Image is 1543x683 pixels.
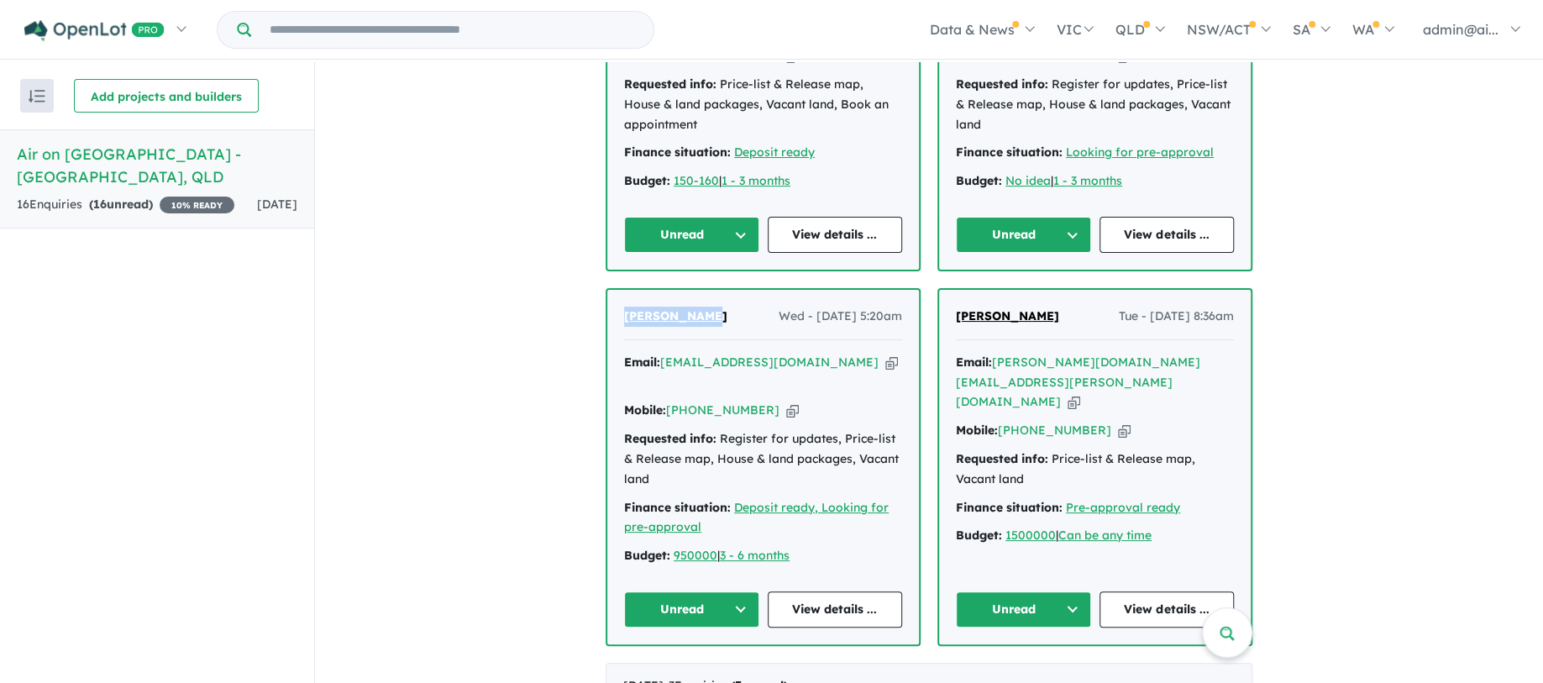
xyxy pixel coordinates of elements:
[956,528,1002,543] strong: Budget:
[1100,591,1235,628] a: View details ...
[624,500,731,515] strong: Finance situation:
[17,143,297,188] h5: Air on [GEOGRAPHIC_DATA] - [GEOGRAPHIC_DATA] , QLD
[674,173,719,188] a: 150-160
[956,308,1059,323] span: [PERSON_NAME]
[674,548,717,563] a: 950000
[1005,173,1051,188] a: No idea
[720,548,790,563] a: 3 - 6 months
[624,173,670,188] strong: Budget:
[779,307,902,327] span: Wed - [DATE] 5:20am
[624,307,727,327] a: [PERSON_NAME]
[885,354,898,371] button: Copy
[1066,500,1180,515] a: Pre-approval ready
[255,12,650,48] input: Try estate name, suburb, builder or developer
[74,79,259,113] button: Add projects and builders
[624,75,902,134] div: Price-list & Release map, House & land packages, Vacant land, Book an appointment
[956,75,1234,134] div: Register for updates, Price-list & Release map, House & land packages, Vacant land
[17,195,234,215] div: 16 Enquir ies
[624,308,727,323] span: [PERSON_NAME]
[660,355,879,370] a: [EMAIL_ADDRESS][DOMAIN_NAME]
[624,546,902,566] div: |
[1066,144,1214,160] a: Looking for pre-approval
[956,355,1200,410] a: [PERSON_NAME][DOMAIN_NAME][EMAIL_ADDRESS][PERSON_NAME][DOMAIN_NAME]
[956,526,1234,546] div: |
[998,423,1111,438] a: [PHONE_NUMBER]
[956,76,1048,92] strong: Requested info:
[624,591,759,628] button: Unread
[666,402,779,418] a: [PHONE_NUMBER]
[160,197,234,213] span: 10 % READY
[624,171,902,192] div: |
[956,171,1234,192] div: |
[956,307,1059,327] a: [PERSON_NAME]
[624,217,759,253] button: Unread
[624,500,889,535] a: Deposit ready, Looking for pre-approval
[734,144,815,160] a: Deposit ready
[956,173,1002,188] strong: Budget:
[786,402,799,419] button: Copy
[624,144,731,160] strong: Finance situation:
[1118,422,1131,439] button: Copy
[768,591,903,628] a: View details ...
[1068,393,1080,411] button: Copy
[1423,21,1498,38] span: admin@ai...
[956,217,1091,253] button: Unread
[956,355,992,370] strong: Email:
[722,173,790,188] a: 1 - 3 months
[624,429,902,489] div: Register for updates, Price-list & Release map, House & land packages, Vacant land
[1119,307,1234,327] span: Tue - [DATE] 8:36am
[1100,217,1235,253] a: View details ...
[624,431,716,446] strong: Requested info:
[624,402,666,418] strong: Mobile:
[624,355,660,370] strong: Email:
[768,217,903,253] a: View details ...
[93,197,107,212] span: 16
[956,449,1234,490] div: Price-list & Release map, Vacant land
[624,548,670,563] strong: Budget:
[29,90,45,102] img: sort.svg
[257,197,297,212] span: [DATE]
[956,423,998,438] strong: Mobile:
[89,197,153,212] strong: ( unread)
[956,451,1048,466] strong: Requested info:
[1053,173,1122,188] a: 1 - 3 months
[24,20,165,41] img: Openlot PRO Logo White
[1005,528,1056,543] a: 1500000
[1058,528,1152,543] a: Can be any time
[956,144,1063,160] strong: Finance situation:
[956,500,1063,515] strong: Finance situation:
[624,76,716,92] strong: Requested info:
[956,591,1091,628] button: Unread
